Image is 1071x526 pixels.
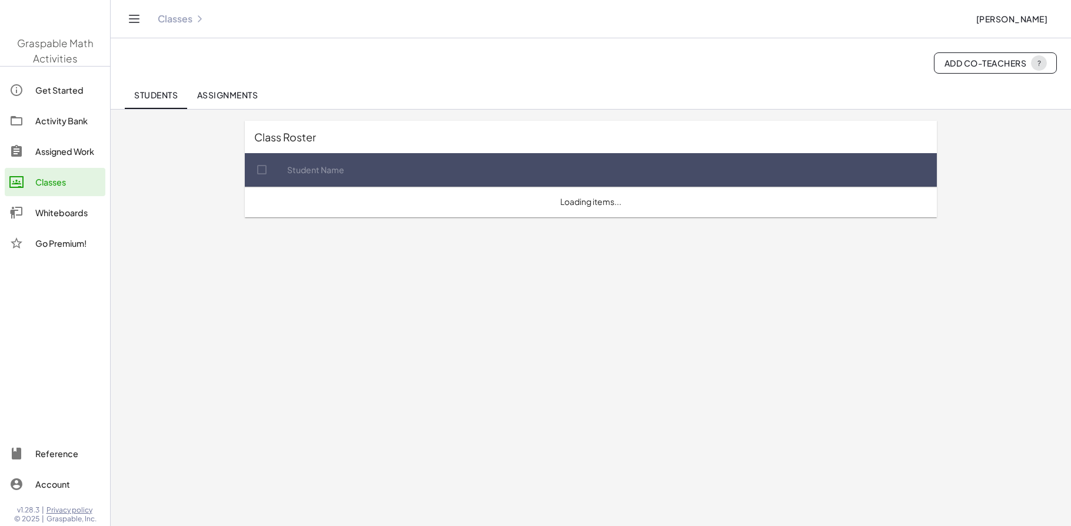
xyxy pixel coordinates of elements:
[5,470,105,498] a: Account
[287,164,344,176] span: Student Name
[42,514,44,524] span: |
[245,187,937,217] td: Loading items...
[5,439,105,468] a: Reference
[5,199,105,227] a: Whiteboards
[35,446,101,461] div: Reference
[17,37,94,65] span: Graspable Math Activities
[35,206,101,220] div: Whiteboards
[5,107,105,135] a: Activity Bank
[35,175,101,189] div: Classes
[35,114,101,128] div: Activity Bank
[976,14,1047,24] span: [PERSON_NAME]
[944,55,1047,71] span: Add Co-Teachers
[245,121,937,153] div: Class Roster
[134,90,178,100] span: Students
[934,52,1057,74] button: Add Co-Teachers?
[17,505,39,515] span: v1.28.3
[14,514,39,524] span: © 2025
[35,83,101,97] div: Get Started
[46,505,97,515] a: Privacy policy
[35,144,101,158] div: Assigned Work
[46,514,97,524] span: Graspable, Inc.
[35,477,101,491] div: Account
[197,90,258,100] span: Assignments
[966,8,1057,29] button: [PERSON_NAME]
[5,137,105,166] a: Assigned Work
[5,168,105,196] a: Classes
[42,505,44,515] span: |
[158,13,192,25] a: Classes
[5,76,105,104] a: Get Started
[125,9,144,28] button: Toggle navigation
[1037,59,1041,68] div: ?
[35,236,101,250] div: Go Premium!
